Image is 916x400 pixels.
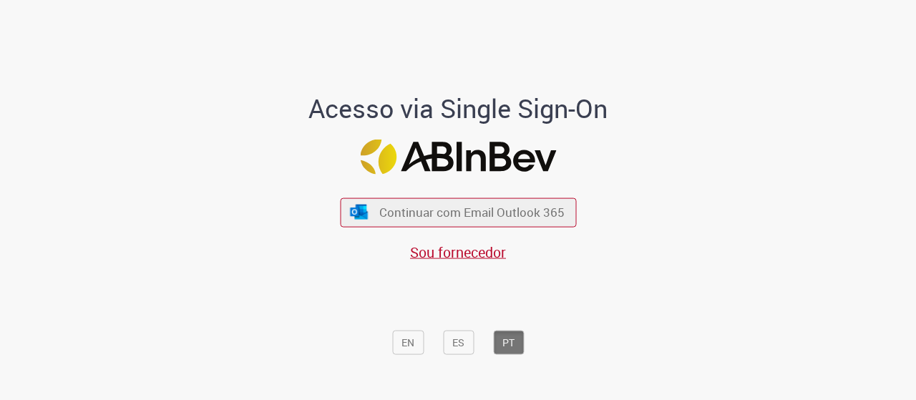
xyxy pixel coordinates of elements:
[360,140,556,175] img: Logo ABInBev
[410,242,506,261] a: Sou fornecedor
[493,330,524,354] button: PT
[260,94,657,122] h1: Acesso via Single Sign-On
[379,204,565,220] span: Continuar com Email Outlook 365
[349,205,369,220] img: ícone Azure/Microsoft 360
[443,330,474,354] button: ES
[340,197,576,227] button: ícone Azure/Microsoft 360 Continuar com Email Outlook 365
[392,330,424,354] button: EN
